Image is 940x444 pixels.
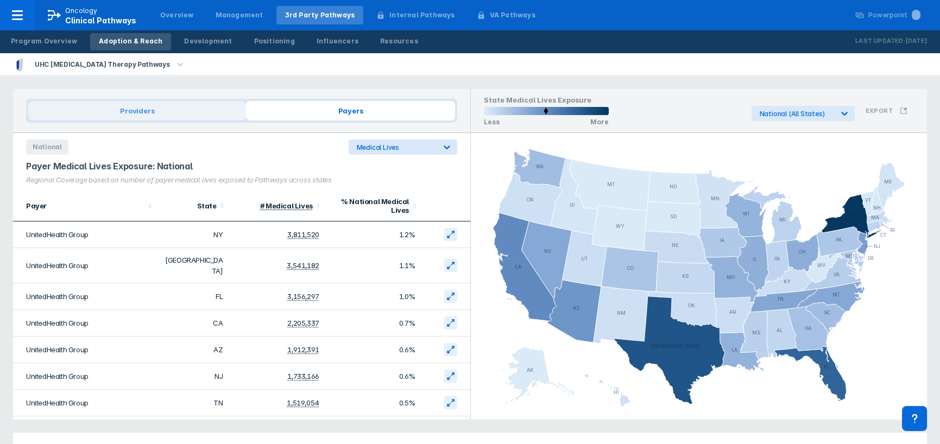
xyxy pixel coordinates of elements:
div: Adoption & Reach [99,36,162,46]
div: Positioning [254,36,295,46]
div: VA Pathways [490,10,535,20]
a: Adoption & Reach [90,33,171,50]
td: UnitedHealth Group [13,416,157,443]
td: 1.0% [326,283,422,310]
p: More [590,118,609,126]
td: 1.2% [326,221,422,248]
td: UnitedHealth Group [13,283,157,310]
a: Management [207,6,272,24]
a: Development [175,33,241,50]
td: NJ [157,363,230,390]
a: Program Overview [2,33,86,50]
a: Resources [371,33,427,50]
p: [DATE] [905,36,927,47]
span: Payers [246,101,455,120]
div: 1,912,391 [287,346,319,354]
td: NY [157,221,230,248]
div: Management [216,10,263,20]
div: Contact Support [902,406,927,431]
td: 0.6% [326,363,422,390]
div: Payer [26,201,144,210]
td: AZ [157,337,230,363]
div: Powerpoint [868,10,920,20]
div: UHC [MEDICAL_DATA] Therapy Pathways [30,57,174,72]
a: Positioning [245,33,304,50]
td: 0.7% [326,310,422,337]
td: UnitedHealth Group [13,390,157,416]
td: UnitedHealth Group [13,248,157,283]
span: National [26,139,68,155]
td: UnitedHealth Group [13,221,157,248]
div: 3,541,182 [287,262,319,270]
a: Influencers [308,33,367,50]
h1: State Medical Lives Exposure [484,96,609,107]
td: 1.1% [326,248,422,283]
div: State [164,201,217,210]
div: Program Overview [11,36,77,46]
p: Oncology [65,6,98,16]
td: FL [157,283,230,310]
td: 0.6% [326,337,422,363]
a: 3rd Party Pathways [276,6,364,24]
div: 1,733,166 [287,372,319,381]
div: # Medical Lives [260,202,313,211]
div: Overview [160,10,194,20]
td: [GEOGRAPHIC_DATA] [157,248,230,283]
td: TN [157,390,230,416]
div: Influencers [317,36,358,46]
span: Providers [28,101,246,120]
td: UnitedHealth Group [13,363,157,390]
h3: Export [866,107,893,115]
a: Overview [152,6,203,24]
td: CA [157,310,230,337]
img: uhc-pathways [13,58,26,71]
span: Clinical Pathways [65,16,136,25]
div: Payer Medical Lives Exposure: National [26,161,457,172]
div: Internal Pathways [389,10,455,20]
td: UnitedHealth Group [13,337,157,363]
div: 1,519,054 [287,399,319,408]
button: Export [859,100,914,121]
div: % National Medical Lives [332,197,409,214]
p: Less [484,118,500,126]
div: Resources [380,36,418,46]
div: 3,156,297 [287,293,319,301]
td: 0.5% [326,390,422,416]
p: Last Updated: [855,36,905,47]
div: Development [184,36,232,46]
td: 0.5% [326,416,422,443]
div: 2,205,337 [287,319,319,328]
div: Medical Lives [357,143,436,151]
div: 3,811,520 [287,231,319,239]
td: NC [157,416,230,443]
td: UnitedHealth Group [13,310,157,337]
div: Regional Coverage based on number of payer medical lives exposed to Pathways across states [26,176,457,184]
div: 3rd Party Pathways [285,10,355,20]
div: National (All States) [760,110,833,118]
